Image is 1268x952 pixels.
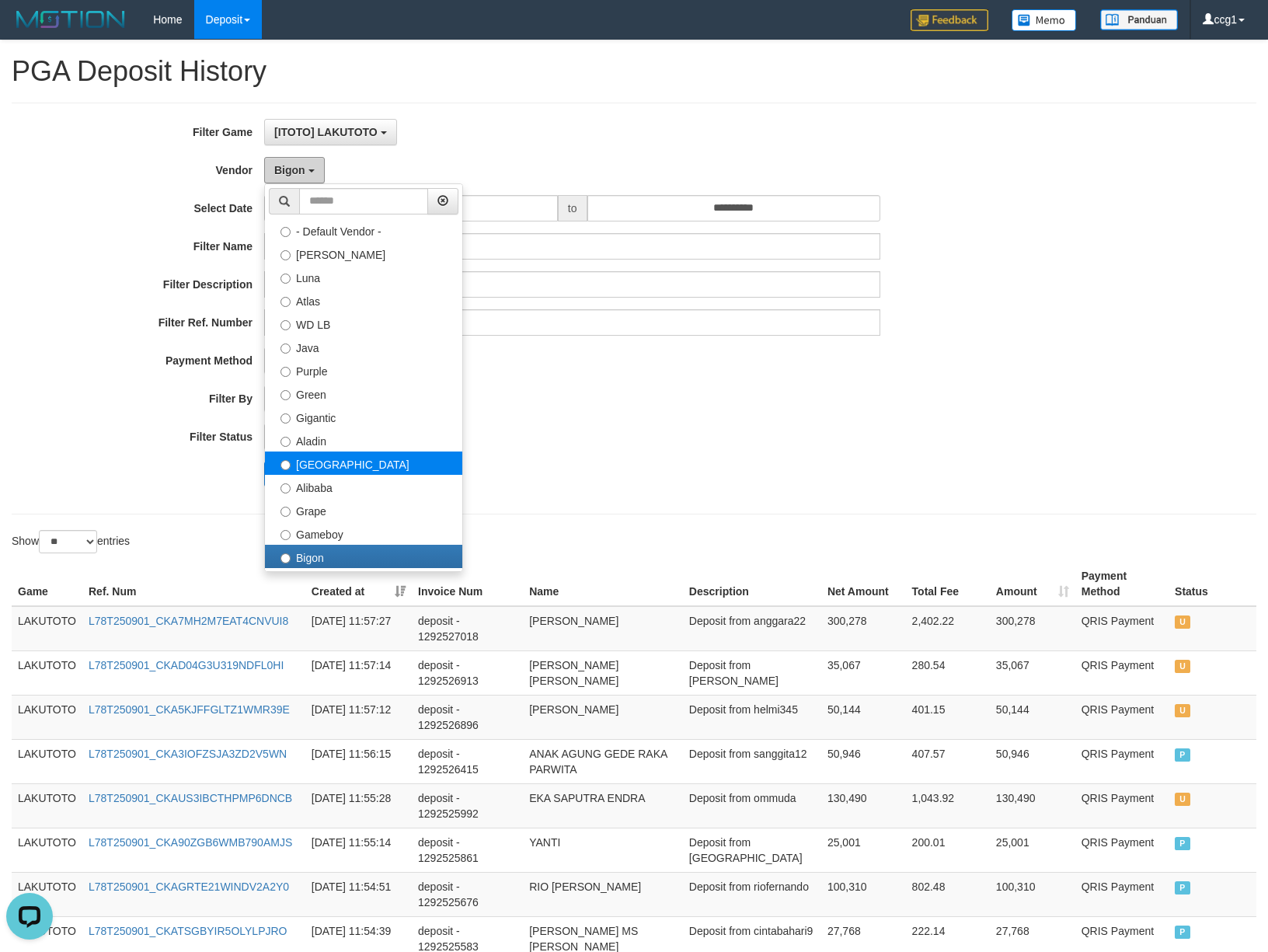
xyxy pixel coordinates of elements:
td: [DATE] 11:57:14 [305,650,412,695]
input: Alibaba [280,483,291,493]
td: deposit - 1292527018 [412,606,523,651]
th: Net Amount [821,562,906,606]
td: 35,067 [821,650,906,695]
span: Bigon [274,164,305,176]
img: Feedback.jpg [911,9,988,31]
td: QRIS Payment [1075,650,1169,695]
td: [DATE] 11:56:15 [305,739,412,783]
input: Atlas [280,297,291,307]
button: [ITOTO] LAKUTOTO [264,119,397,145]
label: Allstar [265,568,462,591]
a: L78T250901_CKAD04G3U319NDFL0HI [89,659,284,671]
label: Green [265,382,462,405]
td: deposit - 1292526913 [412,650,523,695]
td: deposit - 1292525861 [412,828,523,872]
th: Description [683,562,821,606]
input: Grape [280,507,291,517]
td: deposit - 1292525676 [412,872,523,916]
select: Showentries [39,530,97,553]
td: Deposit from sanggita12 [683,739,821,783]
span: UNPAID [1175,793,1190,806]
input: Purple [280,367,291,377]
td: LAKUTOTO [12,739,82,783]
td: Deposit from ommuda [683,783,821,828]
td: LAKUTOTO [12,872,82,916]
td: 35,067 [990,650,1075,695]
input: Green [280,390,291,400]
img: Button%20Memo.svg [1012,9,1077,31]
td: Deposit from riofernando [683,872,821,916]
td: 300,278 [821,606,906,651]
td: Deposit from [PERSON_NAME] [683,650,821,695]
td: LAKUTOTO [12,783,82,828]
td: Deposit from helmi345 [683,695,821,739]
td: [DATE] 11:55:14 [305,828,412,872]
th: Payment Method [1075,562,1169,606]
label: [PERSON_NAME] [265,242,462,265]
label: Atlas [265,288,462,312]
button: Bigon [264,157,325,183]
a: L78T250901_CKAUS3IBCTHPMP6DNCB [89,792,292,804]
span: UNPAID [1175,615,1190,629]
img: panduan.png [1100,9,1178,30]
span: PAID [1175,926,1190,939]
label: Java [265,335,462,358]
td: 407.57 [906,739,990,783]
td: 100,310 [821,872,906,916]
label: Luna [265,265,462,288]
td: [DATE] 11:55:28 [305,783,412,828]
th: Invoice Num [412,562,523,606]
span: [ITOTO] LAKUTOTO [274,126,378,138]
label: [GEOGRAPHIC_DATA] [265,452,462,475]
label: Gameboy [265,521,462,545]
a: L78T250901_CKA7MH2M7EAT4CNVUI8 [89,615,288,627]
td: 200.01 [906,828,990,872]
label: Gigantic [265,405,462,428]
h1: PGA Deposit History [12,56,1256,87]
td: ANAK AGUNG GEDE RAKA PARWITA [523,739,683,783]
input: WD LB [280,320,291,330]
td: Deposit from [GEOGRAPHIC_DATA] [683,828,821,872]
a: L78T250901_CKAGRTE21WINDV2A2Y0 [89,881,289,893]
td: 25,001 [821,828,906,872]
button: Open LiveChat chat widget [6,6,53,53]
td: QRIS Payment [1075,606,1169,651]
td: [DATE] 11:54:51 [305,872,412,916]
td: QRIS Payment [1075,828,1169,872]
td: RIO [PERSON_NAME] [523,872,683,916]
td: 50,946 [990,739,1075,783]
td: 50,144 [990,695,1075,739]
td: 1,043.92 [906,783,990,828]
td: 50,946 [821,739,906,783]
td: 401.15 [906,695,990,739]
a: L78T250901_CKA5KJFFGLTZ1WMR39E [89,703,290,716]
td: deposit - 1292526415 [412,739,523,783]
td: QRIS Payment [1075,739,1169,783]
input: Java [280,343,291,354]
td: [PERSON_NAME] [PERSON_NAME] [523,650,683,695]
td: 802.48 [906,872,990,916]
th: Game [12,562,82,606]
a: L78T250901_CKATSGBYIR5OLYLPJRO [89,925,287,937]
td: 2,402.22 [906,606,990,651]
span: UNPAID [1175,660,1190,673]
td: 130,490 [990,783,1075,828]
td: QRIS Payment [1075,872,1169,916]
td: [DATE] 11:57:12 [305,695,412,739]
td: LAKUTOTO [12,650,82,695]
td: LAKUTOTO [12,828,82,872]
label: Aladin [265,428,462,452]
a: L78T250901_CKA90ZGB6WMB790AMJS [89,836,292,849]
td: 130,490 [821,783,906,828]
td: LAKUTOTO [12,695,82,739]
td: LAKUTOTO [12,606,82,651]
td: [PERSON_NAME] [523,695,683,739]
td: 280.54 [906,650,990,695]
td: [DATE] 11:57:27 [305,606,412,651]
input: [GEOGRAPHIC_DATA] [280,460,291,470]
label: Purple [265,358,462,382]
td: 300,278 [990,606,1075,651]
label: Alibaba [265,475,462,498]
td: QRIS Payment [1075,695,1169,739]
span: PAID [1175,837,1190,850]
